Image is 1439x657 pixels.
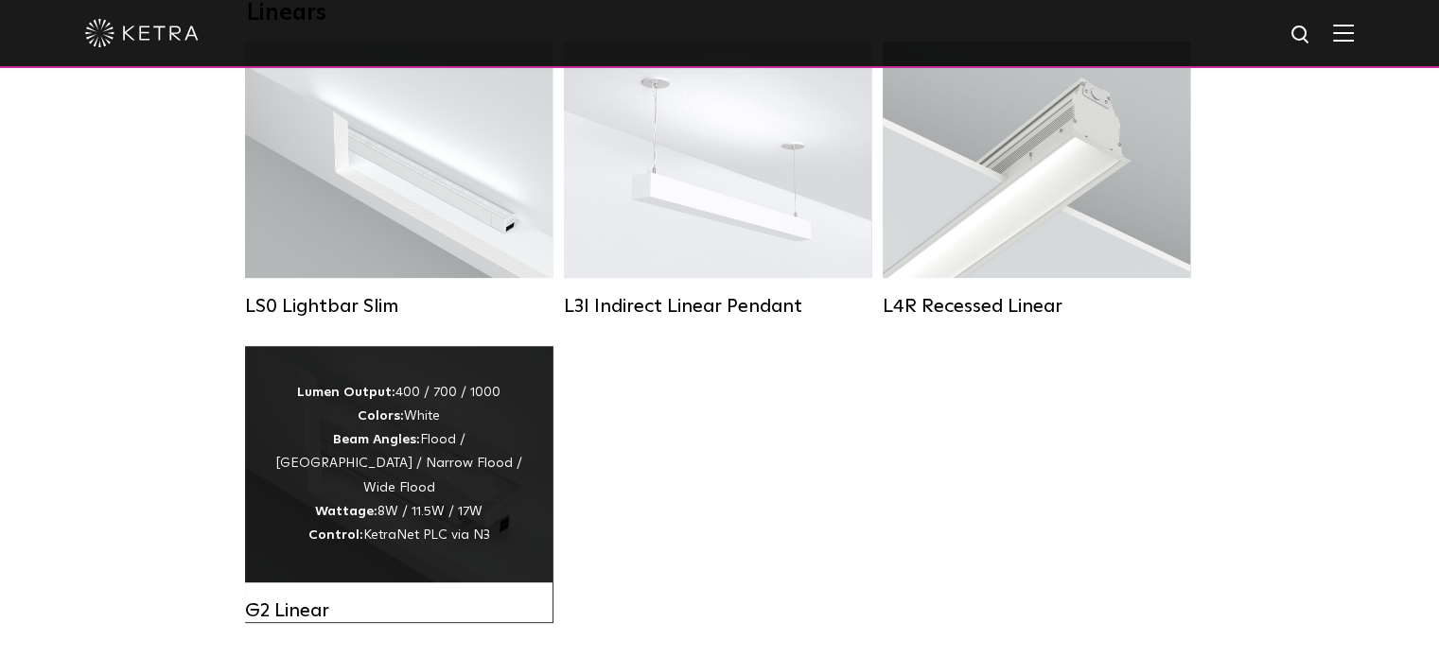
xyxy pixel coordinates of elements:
[883,295,1190,318] div: L4R Recessed Linear
[564,295,871,318] div: L3I Indirect Linear Pendant
[245,599,553,622] div: G2 Linear
[333,433,420,446] strong: Beam Angles:
[245,295,553,318] div: LS0 Lightbar Slim
[297,386,395,399] strong: Lumen Output:
[315,505,377,518] strong: Wattage:
[1290,24,1313,47] img: search icon
[273,381,524,547] div: 400 / 700 / 1000 White Flood / [GEOGRAPHIC_DATA] / Narrow Flood / Wide Flood 8W / 11.5W / 17W Ket...
[308,528,363,542] strong: Control:
[564,42,871,318] a: L3I Indirect Linear Pendant Lumen Output:400 / 600 / 800 / 1000Housing Colors:White / BlackContro...
[85,19,199,47] img: ketra-logo-2019-white
[245,42,553,318] a: LS0 Lightbar Slim Lumen Output:200 / 350Colors:White / BlackControl:X96 Controller
[358,409,404,423] strong: Colors:
[883,42,1190,318] a: L4R Recessed Linear Lumen Output:400 / 600 / 800 / 1000Colors:White / BlackControl:Lutron Clear C...
[245,346,553,622] a: G2 Linear Lumen Output:400 / 700 / 1000Colors:WhiteBeam Angles:Flood / [GEOGRAPHIC_DATA] / Narrow...
[1333,24,1354,42] img: Hamburger%20Nav.svg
